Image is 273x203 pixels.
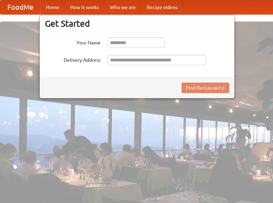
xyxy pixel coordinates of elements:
[0,0,40,14] a: FoodMe
[182,83,229,93] button: Find Restaurants!
[141,0,183,14] a: Recipe videos
[45,37,101,46] label: Your Name
[104,0,141,14] a: Who we are
[65,0,104,14] a: How it works
[45,18,229,29] h3: Get Started
[40,0,65,14] a: Home
[45,55,101,64] label: Delivery Address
